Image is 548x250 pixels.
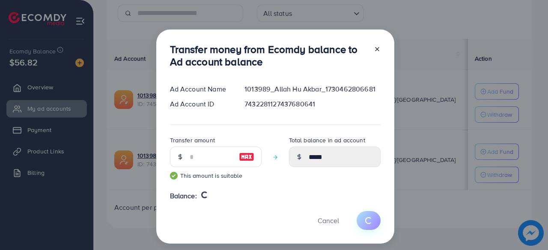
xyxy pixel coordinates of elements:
label: Total balance in ad account [289,136,365,144]
span: Balance: [170,191,197,201]
h3: Transfer money from Ecomdy balance to Ad account balance [170,43,367,68]
button: Cancel [307,211,350,229]
div: 7432281127437680641 [238,99,387,109]
img: image [239,152,254,162]
label: Transfer amount [170,136,215,144]
small: This amount is suitable [170,171,262,180]
span: Cancel [318,216,339,225]
div: Ad Account Name [163,84,238,94]
div: 1013989_Allah Hu Akbar_1730462806681 [238,84,387,94]
img: guide [170,172,178,179]
div: Ad Account ID [163,99,238,109]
